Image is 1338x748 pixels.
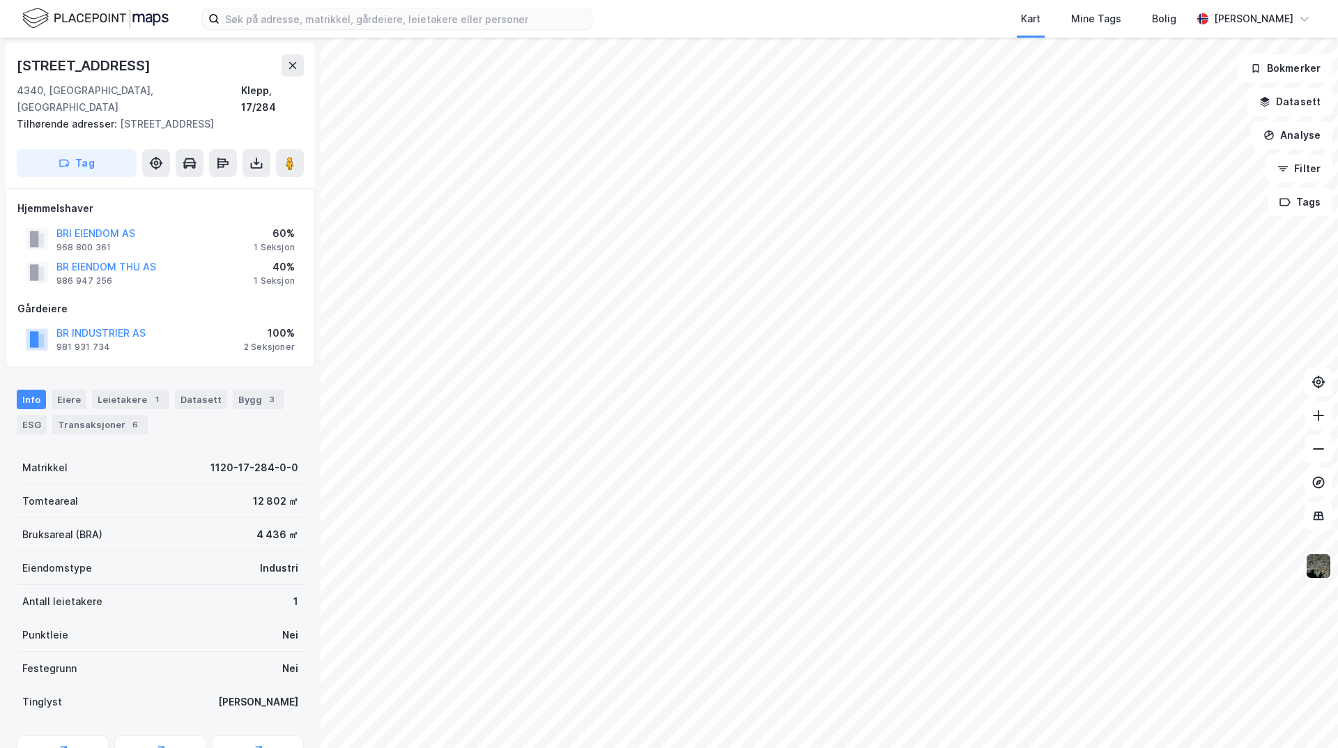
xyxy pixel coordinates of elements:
[282,660,298,677] div: Nei
[241,82,304,116] div: Klepp, 17/284
[220,8,592,29] input: Søk på adresse, matrikkel, gårdeiere, leietakere eller personer
[22,627,68,643] div: Punktleie
[56,342,110,353] div: 981 931 734
[17,118,120,130] span: Tilhørende adresser:
[260,560,298,577] div: Industri
[56,242,111,253] div: 968 800 361
[56,275,112,287] div: 986 947 256
[1266,155,1332,183] button: Filter
[1268,681,1338,748] div: Kontrollprogram for chat
[128,418,142,432] div: 6
[22,526,102,543] div: Bruksareal (BRA)
[22,593,102,610] div: Antall leietakere
[17,116,293,132] div: [STREET_ADDRESS]
[1071,10,1121,27] div: Mine Tags
[22,493,78,510] div: Tomteareal
[22,660,77,677] div: Festegrunn
[233,390,284,409] div: Bygg
[1268,188,1332,216] button: Tags
[244,325,295,342] div: 100%
[92,390,169,409] div: Leietakere
[17,149,137,177] button: Tag
[22,560,92,577] div: Eiendomstype
[1214,10,1293,27] div: [PERSON_NAME]
[22,694,62,710] div: Tinglyst
[1021,10,1040,27] div: Kart
[282,627,298,643] div: Nei
[17,415,47,434] div: ESG
[22,459,68,476] div: Matrikkel
[17,300,303,317] div: Gårdeiere
[17,54,153,77] div: [STREET_ADDRESS]
[17,390,46,409] div: Info
[150,392,164,406] div: 1
[1152,10,1176,27] div: Bolig
[218,694,298,710] div: [PERSON_NAME]
[1268,681,1338,748] iframe: Chat Widget
[52,390,86,409] div: Eiere
[17,82,241,116] div: 4340, [GEOGRAPHIC_DATA], [GEOGRAPHIC_DATA]
[265,392,279,406] div: 3
[175,390,227,409] div: Datasett
[244,342,295,353] div: 2 Seksjoner
[254,225,295,242] div: 60%
[1252,121,1332,149] button: Analyse
[22,6,169,31] img: logo.f888ab2527a4732fd821a326f86c7f29.svg
[1247,88,1332,116] button: Datasett
[52,415,148,434] div: Transaksjoner
[293,593,298,610] div: 1
[17,200,303,217] div: Hjemmelshaver
[253,493,298,510] div: 12 802 ㎡
[256,526,298,543] div: 4 436 ㎡
[1238,54,1332,82] button: Bokmerker
[254,275,295,287] div: 1 Seksjon
[1305,553,1332,579] img: 9k=
[254,242,295,253] div: 1 Seksjon
[210,459,298,476] div: 1120-17-284-0-0
[254,259,295,275] div: 40%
